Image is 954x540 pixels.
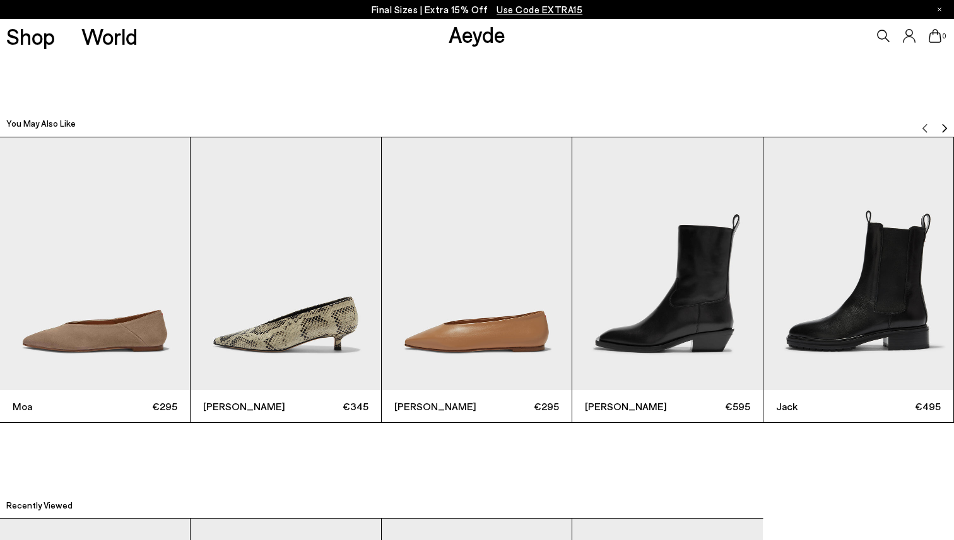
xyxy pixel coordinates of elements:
[939,124,950,134] img: svg%3E
[585,399,668,414] span: [PERSON_NAME]
[81,25,138,47] a: World
[191,137,380,391] img: Clara Pointed-Toe Pumps
[497,4,582,15] span: Navigate to /collections/ss25-final-sizes
[6,499,73,512] h2: Recently Viewed
[763,137,953,422] a: Jack €495
[929,29,941,43] a: 0
[394,399,477,414] span: [PERSON_NAME]
[6,117,76,130] h2: You May Also Like
[382,137,572,423] div: 3 / 6
[939,114,950,133] button: Next slide
[286,398,368,414] span: €345
[572,137,763,423] div: 4 / 6
[372,2,583,18] p: Final Sizes | Extra 15% Off
[920,124,930,134] img: svg%3E
[920,114,930,133] button: Previous slide
[203,399,286,414] span: [PERSON_NAME]
[382,137,572,391] img: Betty Square-Toe Ballet Flats
[476,398,559,414] span: €295
[572,137,762,391] img: Luis Leather Cowboy Ankle Boots
[95,398,178,414] span: €295
[941,33,948,40] span: 0
[763,137,954,423] div: 5 / 6
[191,137,381,423] div: 2 / 6
[572,137,762,422] a: [PERSON_NAME] €595
[449,21,505,47] a: Aeyde
[858,398,941,414] span: €495
[6,25,55,47] a: Shop
[763,137,953,391] img: Jack Chelsea Boots
[382,137,572,422] a: [PERSON_NAME] €295
[668,398,750,414] span: €595
[776,399,859,414] span: Jack
[191,137,380,422] a: [PERSON_NAME] €345
[13,399,95,414] span: Moa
